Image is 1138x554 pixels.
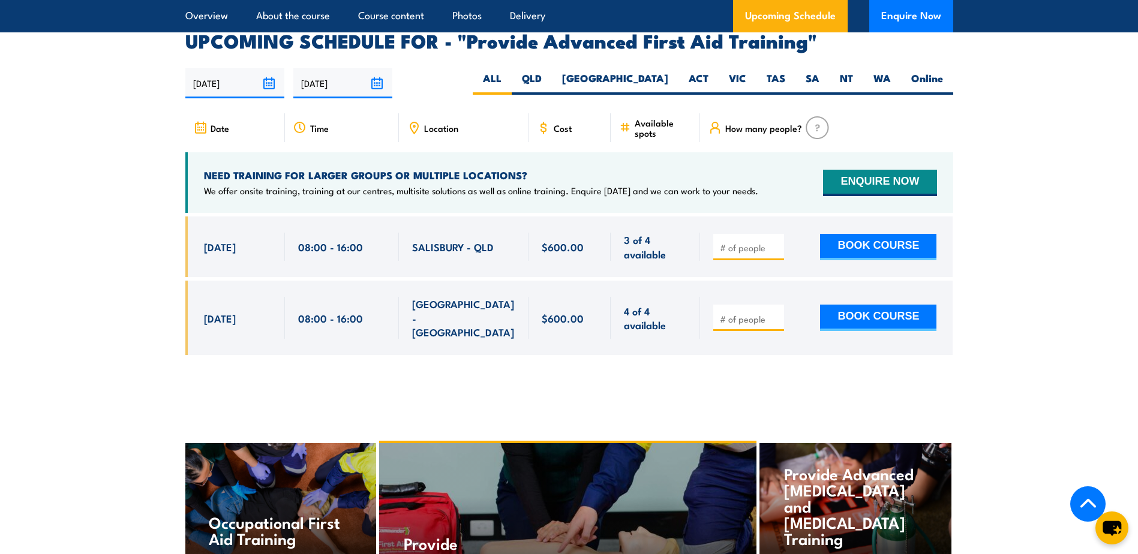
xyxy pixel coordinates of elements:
span: How many people? [725,123,802,133]
span: Date [211,123,229,133]
button: ENQUIRE NOW [823,170,936,196]
input: # of people [720,313,780,325]
span: 08:00 - 16:00 [298,240,363,254]
label: SA [795,71,830,95]
h2: UPCOMING SCHEDULE FOR - "Provide Advanced First Aid Training" [185,32,953,49]
input: # of people [720,242,780,254]
label: [GEOGRAPHIC_DATA] [552,71,678,95]
span: 3 of 4 available [624,233,687,261]
input: To date [293,68,392,98]
span: 08:00 - 16:00 [298,311,363,325]
span: Cost [554,123,572,133]
span: [DATE] [204,311,236,325]
label: VIC [719,71,756,95]
span: SALISBURY - QLD [412,240,494,254]
label: ACT [678,71,719,95]
h4: Occupational First Aid Training [209,514,351,546]
span: $600.00 [542,311,584,325]
label: ALL [473,71,512,95]
label: Online [901,71,953,95]
input: From date [185,68,284,98]
label: TAS [756,71,795,95]
span: $600.00 [542,240,584,254]
span: 4 of 4 available [624,304,687,332]
button: BOOK COURSE [820,305,936,331]
button: BOOK COURSE [820,234,936,260]
label: QLD [512,71,552,95]
label: NT [830,71,863,95]
span: Location [424,123,458,133]
span: Available spots [635,118,692,138]
h4: Provide Advanced [MEDICAL_DATA] and [MEDICAL_DATA] Training [784,465,926,546]
p: We offer onsite training, training at our centres, multisite solutions as well as online training... [204,185,758,197]
span: [DATE] [204,240,236,254]
h4: NEED TRAINING FOR LARGER GROUPS OR MULTIPLE LOCATIONS? [204,168,758,182]
label: WA [863,71,901,95]
span: Time [310,123,329,133]
button: chat-button [1095,511,1128,544]
span: [GEOGRAPHIC_DATA] - [GEOGRAPHIC_DATA] [412,297,515,339]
